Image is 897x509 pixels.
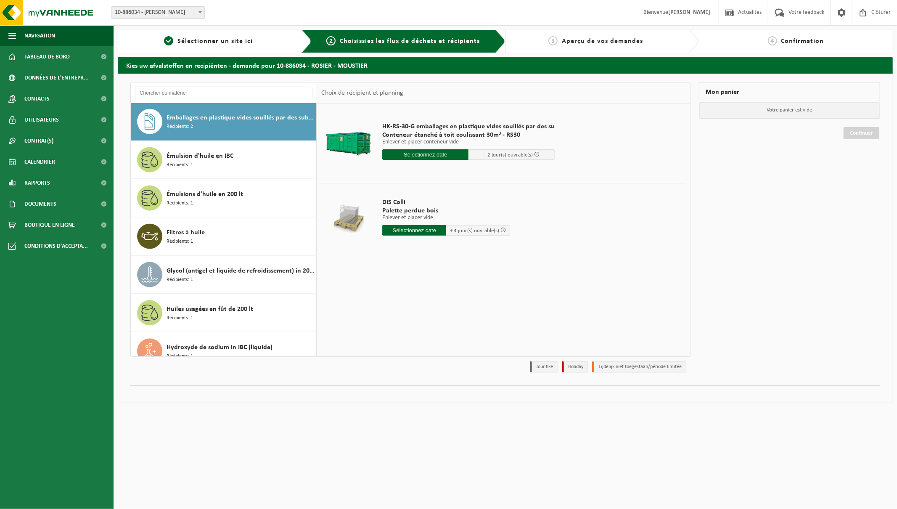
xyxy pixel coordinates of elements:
[122,36,295,46] a: 1Sélectionner un site ici
[24,88,50,109] span: Contacts
[562,361,588,373] li: Holiday
[131,103,317,141] button: Emballages en plastique vides souillés par des substances dangereuses Récipients: 2
[111,6,205,19] span: 10-886034 - ROSIER - MOUSTIER
[167,353,193,361] span: Récipients: 1
[131,256,317,294] button: Glycol (antigel et liquide de refroidissement) in 200l Récipients: 1
[530,361,558,373] li: Jour fixe
[131,179,317,217] button: Émulsions d'huile en 200 lt Récipients: 1
[382,198,510,207] span: DIS Colli
[844,127,879,139] a: Continuer
[382,207,510,215] span: Palette perdue bois
[167,161,193,169] span: Récipients: 1
[562,38,643,45] span: Aperçu de vos demandes
[177,38,253,45] span: Sélectionner un site ici
[167,314,193,322] span: Récipients: 1
[317,82,407,103] div: Choix de récipient et planning
[167,199,193,207] span: Récipients: 1
[548,36,558,45] span: 3
[668,9,710,16] strong: [PERSON_NAME]
[167,266,314,276] span: Glycol (antigel et liquide de refroidissement) in 200l
[167,304,253,314] span: Huiles usagées en fût de 200 lt
[382,215,510,221] p: Enlever et placer vide
[24,130,53,151] span: Contrat(s)
[781,38,824,45] span: Confirmation
[167,276,193,284] span: Récipients: 1
[131,141,317,179] button: Émulsion d'huile en IBC Récipients: 1
[111,7,204,19] span: 10-886034 - ROSIER - MOUSTIER
[382,131,555,139] span: Conteneur étanché à toit coulissant 30m³ - RS30
[484,152,533,158] span: + 2 jour(s) ouvrable(s)
[24,215,75,236] span: Boutique en ligne
[24,46,70,67] span: Tableau de bord
[592,361,686,373] li: Tijdelijk niet toegestaan/période limitée
[167,342,273,353] span: Hydroxyde de sodium in IBC (liquide)
[382,122,555,131] span: HK-RS-30-G emballages en plastique vides souillés par des su
[167,113,314,123] span: Emballages en plastique vides souillés par des substances dangereuses
[167,228,205,238] span: Filtres à huile
[131,217,317,256] button: Filtres à huile Récipients: 1
[768,36,777,45] span: 4
[699,102,880,118] p: Votre panier est vide
[24,25,55,46] span: Navigation
[131,332,317,371] button: Hydroxyde de sodium in IBC (liquide) Récipients: 1
[382,139,555,145] p: Enlever et placer conteneur vide
[382,149,468,160] input: Sélectionnez date
[118,57,893,73] h2: Kies uw afvalstoffen en recipiënten - demande pour 10-886034 - ROSIER - MOUSTIER
[24,67,89,88] span: Données de l'entrepr...
[340,38,480,45] span: Choisissiez les flux de déchets et récipients
[24,109,59,130] span: Utilisateurs
[24,172,50,194] span: Rapports
[131,294,317,332] button: Huiles usagées en fût de 200 lt Récipients: 1
[699,82,880,102] div: Mon panier
[167,151,233,161] span: Émulsion d'huile en IBC
[164,36,173,45] span: 1
[167,238,193,246] span: Récipients: 1
[24,236,88,257] span: Conditions d'accepta...
[382,225,446,236] input: Sélectionnez date
[326,36,336,45] span: 2
[450,228,499,233] span: + 4 jour(s) ouvrable(s)
[24,151,55,172] span: Calendrier
[135,87,312,99] input: Chercher du matériel
[167,123,193,131] span: Récipients: 2
[24,194,56,215] span: Documents
[167,189,243,199] span: Émulsions d'huile en 200 lt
